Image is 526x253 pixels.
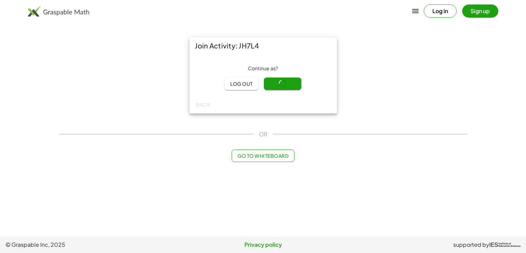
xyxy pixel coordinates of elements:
button: Log in [424,4,457,18]
div: Continue as ? [195,65,331,72]
span: OR [259,130,267,138]
span: Go to Whiteboard [238,153,288,159]
div: Join Activity: JH7L4 [189,37,337,54]
span: IES [489,242,498,248]
span: © Graspable Inc, 2025 [6,241,177,249]
button: Go to Whiteboard [232,150,294,162]
a: Privacy policy [177,241,349,249]
a: IESInstitute ofEducation Sciences [489,241,520,249]
button: Sign up [462,4,498,18]
span: Log out [230,81,253,87]
span: supported by [453,241,489,249]
button: Log out [225,78,258,90]
span: Institute of Education Sciences [499,243,520,247]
